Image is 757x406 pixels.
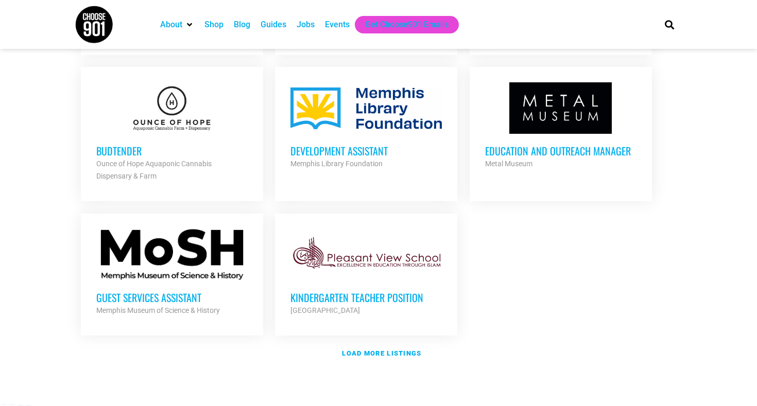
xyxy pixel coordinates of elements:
[155,16,199,33] div: About
[160,19,182,31] a: About
[485,160,532,168] strong: Metal Museum
[96,144,248,157] h3: Budtender
[275,67,457,185] a: Development Assistant Memphis Library Foundation
[81,214,263,332] a: Guest Services Assistant Memphis Museum of Science & History
[661,16,678,33] div: Search
[275,214,457,332] a: Kindergarten Teacher Position [GEOGRAPHIC_DATA]
[290,291,442,304] h3: Kindergarten Teacher Position
[81,67,263,198] a: Budtender Ounce of Hope Aquaponic Cannabis Dispensary & Farm
[261,19,286,31] a: Guides
[75,342,682,365] a: Load more listings
[470,67,652,185] a: Education and Outreach Manager Metal Museum
[325,19,350,31] a: Events
[342,349,421,357] strong: Load more listings
[234,19,250,31] a: Blog
[365,19,449,31] a: Get Choose901 Emails
[96,291,248,304] h3: Guest Services Assistant
[155,16,647,33] nav: Main nav
[96,160,212,180] strong: Ounce of Hope Aquaponic Cannabis Dispensary & Farm
[204,19,223,31] a: Shop
[96,306,220,314] strong: Memphis Museum of Science & History
[290,144,442,157] h3: Development Assistant
[290,160,383,168] strong: Memphis Library Foundation
[297,19,315,31] a: Jobs
[290,306,360,314] strong: [GEOGRAPHIC_DATA]
[485,144,636,157] h3: Education and Outreach Manager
